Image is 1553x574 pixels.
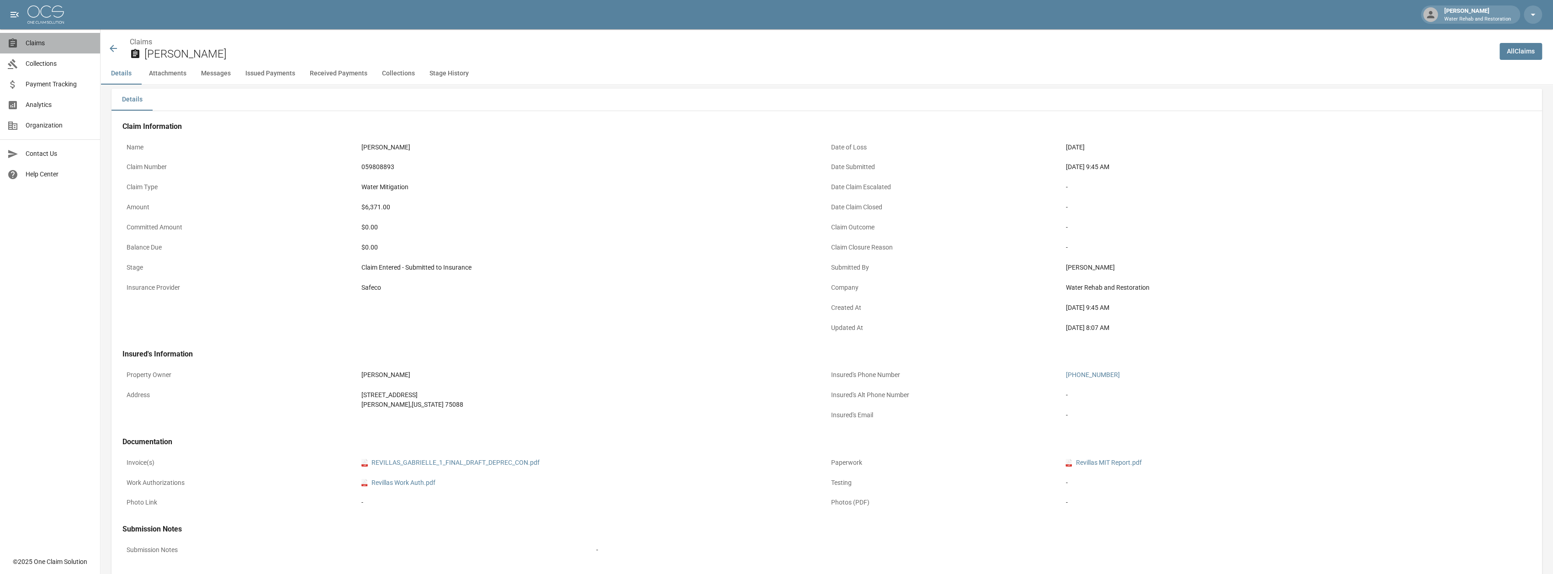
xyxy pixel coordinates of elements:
[827,138,1062,156] p: Date of Loss
[361,263,823,272] div: Claim Entered - Submitted to Insurance
[238,63,302,85] button: Issued Payments
[26,38,93,48] span: Claims
[1065,323,1527,333] div: [DATE] 8:07 AM
[122,178,357,196] p: Claim Type
[361,223,823,232] div: $0.00
[26,149,93,159] span: Contact Us
[122,525,1531,534] h4: Submission Notes
[361,202,823,212] div: $6,371.00
[26,80,93,89] span: Payment Tracking
[1065,390,1527,400] div: -
[101,63,142,85] button: Details
[26,121,93,130] span: Organization
[827,239,1062,256] p: Claim Closure Reason
[827,198,1062,216] p: Date Claim Closed
[13,557,87,566] div: © 2025 One Claim Solution
[827,406,1062,424] p: Insured's Email
[130,37,152,46] a: Claims
[361,143,823,152] div: [PERSON_NAME]
[1065,303,1527,313] div: [DATE] 9:45 AM
[26,170,93,179] span: Help Center
[1065,498,1527,507] div: -
[361,283,823,292] div: Safeco
[1065,162,1527,172] div: [DATE] 9:45 AM
[827,454,1062,472] p: Paperwork
[1065,410,1527,420] div: -
[361,243,823,252] div: $0.00
[194,63,238,85] button: Messages
[422,63,476,85] button: Stage History
[827,299,1062,317] p: Created At
[122,366,357,384] p: Property Owner
[1065,143,1527,152] div: [DATE]
[827,218,1062,236] p: Claim Outcome
[122,259,357,276] p: Stage
[130,37,1492,48] nav: breadcrumb
[122,239,357,256] p: Balance Due
[1065,243,1527,252] div: -
[101,63,1553,85] div: anchor tabs
[122,198,357,216] p: Amount
[26,100,93,110] span: Analytics
[122,474,357,492] p: Work Authorizations
[827,158,1062,176] p: Date Submitted
[361,400,823,409] div: [PERSON_NAME] , [US_STATE] 75088
[827,386,1062,404] p: Insured's Alt Phone Number
[122,158,357,176] p: Claim Number
[1065,182,1527,192] div: -
[596,545,1527,555] div: -
[1065,202,1527,212] div: -
[122,494,357,511] p: Photo Link
[27,5,64,24] img: ocs-logo-white-transparent.png
[361,182,823,192] div: Water Mitigation
[1065,223,1527,232] div: -
[361,162,823,172] div: 059808893
[1065,263,1527,272] div: [PERSON_NAME]
[375,63,422,85] button: Collections
[122,279,357,297] p: Insurance Provider
[361,498,823,507] div: -
[122,138,357,156] p: Name
[361,390,823,400] div: [STREET_ADDRESS]
[1444,16,1511,23] p: Water Rehab and Restoration
[1065,371,1119,378] a: [PHONE_NUMBER]
[122,437,1531,446] h4: Documentation
[827,279,1062,297] p: Company
[827,366,1062,384] p: Insured's Phone Number
[111,89,153,111] button: Details
[1065,283,1527,292] div: Water Rehab and Restoration
[1441,6,1515,23] div: [PERSON_NAME]
[361,478,435,488] a: pdfRevillas Work Auth.pdf
[827,259,1062,276] p: Submitted By
[1065,478,1527,488] div: -
[361,458,540,468] a: pdfREVILLAS_GABRIELLE_1_FINAL_DRAFT_DEPREC_CON.pdf
[122,454,357,472] p: Invoice(s)
[827,494,1062,511] p: Photos (PDF)
[1065,458,1141,468] a: pdfRevillas MIT Report.pdf
[1500,43,1542,60] a: AllClaims
[122,122,1531,131] h4: Claim Information
[827,474,1062,492] p: Testing
[144,48,1492,61] h2: [PERSON_NAME]
[302,63,375,85] button: Received Payments
[122,541,592,559] p: Submission Notes
[5,5,24,24] button: open drawer
[361,370,823,380] div: [PERSON_NAME]
[111,89,1542,111] div: details tabs
[142,63,194,85] button: Attachments
[827,319,1062,337] p: Updated At
[122,386,357,404] p: Address
[827,178,1062,196] p: Date Claim Escalated
[122,350,1531,359] h4: Insured's Information
[122,218,357,236] p: Committed Amount
[26,59,93,69] span: Collections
